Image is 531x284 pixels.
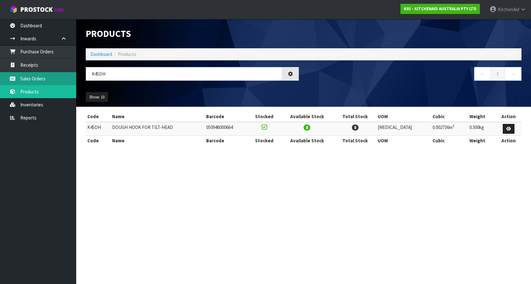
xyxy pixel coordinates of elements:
th: Available Stock [280,112,334,122]
th: UOM [376,112,431,122]
span: 8 [304,125,310,131]
a: Dashboard [91,51,112,57]
th: Weight [468,136,496,146]
h1: Products [86,29,299,39]
th: Code [86,136,111,146]
img: cube-alt.png [10,5,17,13]
td: DOUGH HOOK FOR TILT-HEAD [111,122,205,136]
td: [MEDICAL_DATA] [376,122,431,136]
span: KitchenAid [498,6,519,12]
nav: Page navigation [308,67,521,83]
th: Name [111,112,205,122]
span: 8 [352,125,359,131]
a: 1 [491,67,505,81]
th: Total Stock [334,112,376,122]
th: Action [496,112,521,122]
th: Barcode [205,136,248,146]
th: Stocked [248,136,280,146]
th: Cubic [431,112,468,122]
small: WMS [54,7,64,13]
th: Weight [468,112,496,122]
input: Search products [86,67,282,81]
td: 0.002736m [431,122,468,136]
th: Barcode [205,112,248,122]
th: Action [496,136,521,146]
sup: 3 [453,124,454,128]
th: Total Stock [334,136,376,146]
th: Name [111,136,205,146]
td: 0.300kg [468,122,496,136]
span: Products [118,51,136,57]
span: ProStock [20,5,53,14]
strong: K01 - KITCHENAID AUSTRALIA PTY LTD [404,6,476,11]
td: 050946000664 [205,122,248,136]
a: → [505,67,521,81]
th: Stocked [248,112,280,122]
th: Available Stock [280,136,334,146]
th: Code [86,112,111,122]
a: ← [474,67,491,81]
button: Show: 10 [86,92,108,102]
th: UOM [376,136,431,146]
th: Cubic [431,136,468,146]
td: K45DH [86,122,111,136]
